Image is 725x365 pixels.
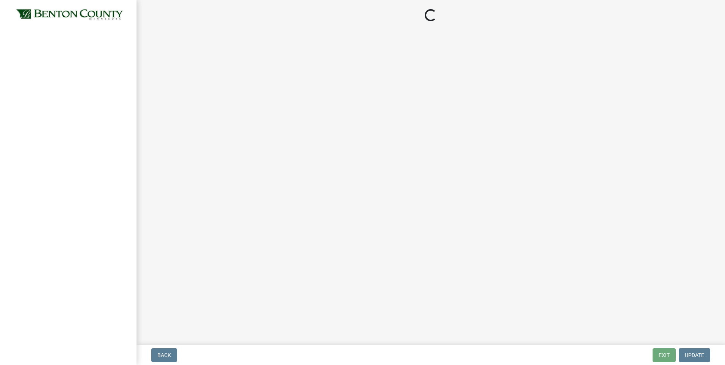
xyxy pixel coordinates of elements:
[157,352,171,358] span: Back
[15,8,124,22] img: Benton County, Minnesota
[653,348,676,362] button: Exit
[679,348,710,362] button: Update
[685,352,704,358] span: Update
[151,348,177,362] button: Back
